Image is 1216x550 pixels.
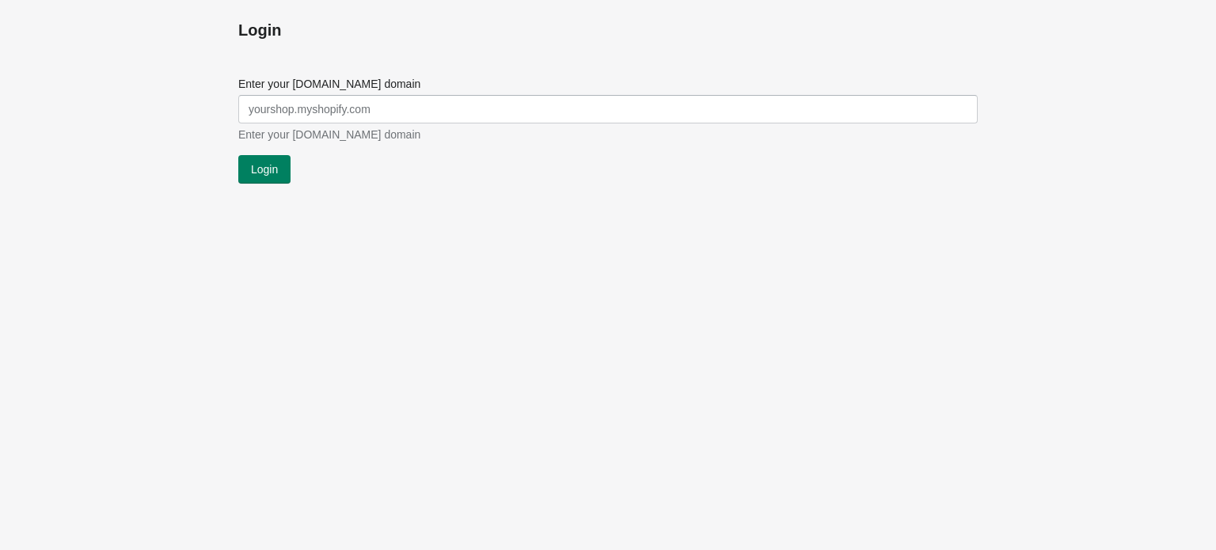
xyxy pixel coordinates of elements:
span: Enter your [DOMAIN_NAME] domain [238,128,420,141]
input: yourshop.myshopify.com [238,95,978,123]
h1: Login [238,19,978,41]
button: Login [238,155,291,184]
label: Enter your [DOMAIN_NAME] domain [238,76,420,92]
span: Login [251,163,278,176]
